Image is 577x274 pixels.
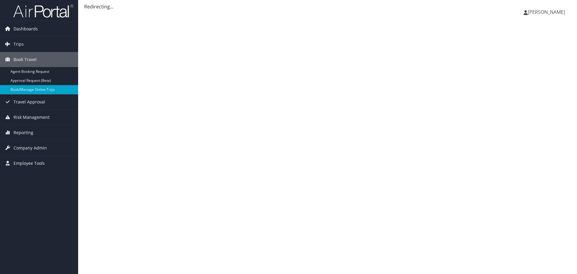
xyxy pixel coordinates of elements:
[14,140,47,155] span: Company Admin
[14,94,45,109] span: Travel Approval
[14,110,50,125] span: Risk Management
[524,3,571,21] a: [PERSON_NAME]
[528,9,565,15] span: [PERSON_NAME]
[13,4,73,18] img: airportal-logo.png
[14,52,37,67] span: Book Travel
[14,21,38,36] span: Dashboards
[14,156,45,171] span: Employee Tools
[14,125,33,140] span: Reporting
[84,3,571,10] div: Redirecting...
[14,37,24,52] span: Trips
